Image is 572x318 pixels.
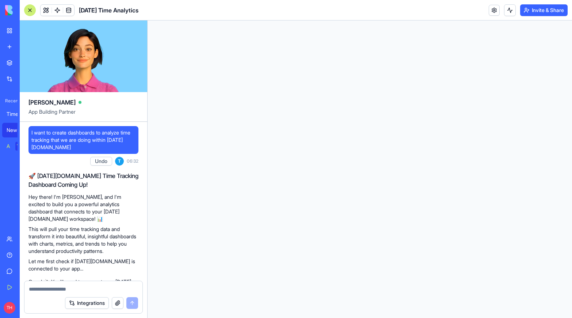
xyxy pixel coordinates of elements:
[28,278,138,300] p: Oops! 🔌 You'll need to connect your [DATE][DOMAIN_NAME] integration first before I can build your...
[7,110,27,118] div: TimeTracker Pro
[127,158,138,164] span: 06:32
[65,297,109,309] button: Integrations
[28,98,76,107] span: [PERSON_NAME]
[5,5,50,15] img: logo
[2,139,31,154] a: AI Logo GeneratorTRY
[28,258,138,272] p: Let me first check if [DATE][DOMAIN_NAME] is connected to your app...
[31,129,136,151] span: I want to create dashboards to analyze time tracking that we are doing within [DATE][DOMAIN_NAME]
[15,142,27,151] div: TRY
[28,108,138,121] span: App Building Partner
[28,171,138,189] h2: 🚀 [DATE][DOMAIN_NAME] Time Tracking Dashboard Coming Up!
[28,226,138,255] p: This will pull your time tracking data and transform it into beautiful, insightful dashboards wit...
[115,157,124,166] span: T
[2,123,31,137] a: New App
[90,157,112,166] button: Undo
[2,98,18,104] span: Recent
[7,143,10,150] div: AI Logo Generator
[79,6,138,15] span: [DATE] Time Analytics
[2,107,31,121] a: TimeTracker Pro
[520,4,568,16] button: Invite & Share
[28,193,138,223] p: Hey there! I'm [PERSON_NAME], and I'm excited to build you a powerful analytics dashboard that co...
[7,126,27,134] div: New App
[4,302,15,314] span: TH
